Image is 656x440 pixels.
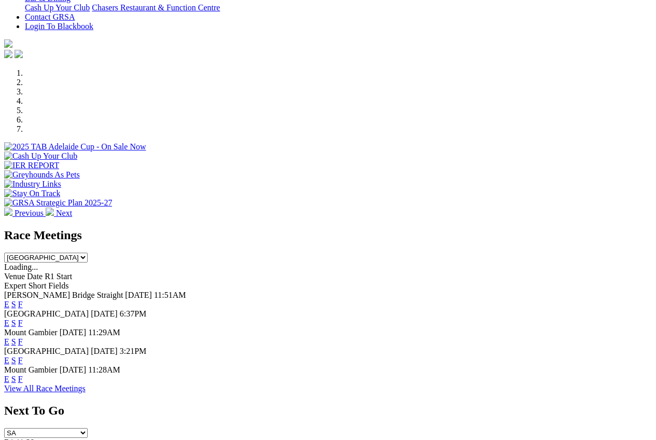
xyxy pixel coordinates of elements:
[4,384,86,393] a: View All Race Meetings
[4,365,58,374] span: Mount Gambier
[4,161,59,170] img: IER REPORT
[56,209,72,217] span: Next
[4,263,38,271] span: Loading...
[48,281,68,290] span: Fields
[4,319,9,327] a: E
[11,337,16,346] a: S
[18,356,23,365] a: F
[154,291,186,299] span: 11:51AM
[11,356,16,365] a: S
[4,208,12,216] img: chevron-left-pager-white.svg
[4,170,80,180] img: Greyhounds As Pets
[4,356,9,365] a: E
[46,208,54,216] img: chevron-right-pager-white.svg
[4,291,123,299] span: [PERSON_NAME] Bridge Straight
[4,50,12,58] img: facebook.svg
[60,365,87,374] span: [DATE]
[15,209,44,217] span: Previous
[4,328,58,337] span: Mount Gambier
[45,272,72,281] span: R1 Start
[29,281,47,290] span: Short
[18,300,23,309] a: F
[18,337,23,346] a: F
[4,309,89,318] span: [GEOGRAPHIC_DATA]
[46,209,72,217] a: Next
[4,209,46,217] a: Previous
[4,375,9,383] a: E
[4,189,60,198] img: Stay On Track
[88,328,120,337] span: 11:29AM
[25,3,90,12] a: Cash Up Your Club
[4,272,25,281] span: Venue
[92,3,220,12] a: Chasers Restaurant & Function Centre
[11,300,16,309] a: S
[4,404,652,418] h2: Next To Go
[120,309,147,318] span: 6:37PM
[4,281,26,290] span: Expert
[11,375,16,383] a: S
[4,198,112,208] img: GRSA Strategic Plan 2025-27
[4,180,61,189] img: Industry Links
[4,228,652,242] h2: Race Meetings
[88,365,120,374] span: 11:28AM
[4,337,9,346] a: E
[4,152,77,161] img: Cash Up Your Club
[91,309,118,318] span: [DATE]
[4,300,9,309] a: E
[120,347,147,355] span: 3:21PM
[4,142,146,152] img: 2025 TAB Adelaide Cup - On Sale Now
[4,347,89,355] span: [GEOGRAPHIC_DATA]
[91,347,118,355] span: [DATE]
[18,375,23,383] a: F
[25,12,75,21] a: Contact GRSA
[25,22,93,31] a: Login To Blackbook
[60,328,87,337] span: [DATE]
[125,291,152,299] span: [DATE]
[27,272,43,281] span: Date
[25,3,652,12] div: Bar & Dining
[18,319,23,327] a: F
[4,39,12,48] img: logo-grsa-white.png
[11,319,16,327] a: S
[15,50,23,58] img: twitter.svg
